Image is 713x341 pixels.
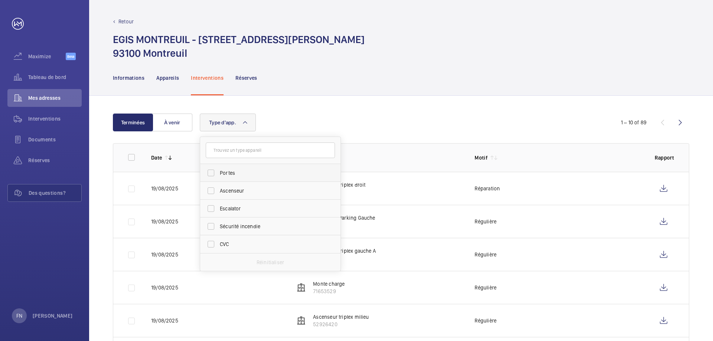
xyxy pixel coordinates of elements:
p: Régulière [475,218,497,225]
p: Régulière [475,251,497,258]
p: 19/08/2025 [151,185,178,192]
span: Beta [66,53,76,60]
p: 19/08/2025 [151,317,178,324]
p: 19/08/2025 [151,218,178,225]
p: Réinitialiser [257,259,284,266]
p: Appareils [156,74,179,82]
p: 93304300 [313,222,375,229]
p: Ascenseur triplex milieu [313,313,369,321]
p: [PERSON_NAME] [33,312,73,319]
button: Type d'app. [200,114,256,131]
span: Sécurité incendie [220,223,322,230]
p: Motif [475,154,488,161]
p: 71653529 [313,288,345,295]
input: Trouvez un type appareil [206,142,335,158]
p: Ascenseur Parking Gauche [313,214,375,222]
h1: EGIS MONTREUIL - [STREET_ADDRESS][PERSON_NAME] 93100 Montreuil [113,33,365,60]
span: Des questions? [29,189,81,197]
span: Ascenseur [220,187,322,194]
p: Interventions [191,74,224,82]
p: Réserves [235,74,257,82]
img: elevator.svg [297,316,306,325]
span: Tableau de bord [28,73,82,81]
button: À venir [152,114,192,131]
p: Monte charge [313,280,345,288]
span: Type d'app. [209,119,236,125]
div: 1 – 10 of 89 [621,119,647,126]
span: CVC [220,240,322,248]
span: Portes [220,169,322,177]
p: Ascenseur triplex gauche A [313,247,376,255]
p: Appareil [295,154,463,161]
img: elevator.svg [297,283,306,292]
p: 19/08/2025 [151,251,178,258]
span: Interventions [28,115,82,122]
p: Régulière [475,317,497,324]
p: Régulière [475,284,497,291]
p: Rapport [655,154,674,161]
span: Escalator [220,205,322,212]
p: FN [16,312,22,319]
span: Réserves [28,157,82,164]
span: Maximize [28,53,66,60]
p: Date [151,154,162,161]
p: 19/08/2025 [151,284,178,291]
p: 52926420 [313,321,369,328]
button: Terminées [113,114,153,131]
span: Documents [28,136,82,143]
span: Mes adresses [28,94,82,102]
p: Informations [113,74,144,82]
p: 68561809 [313,255,376,262]
p: Retour [118,18,134,25]
p: Réparation [475,185,500,192]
